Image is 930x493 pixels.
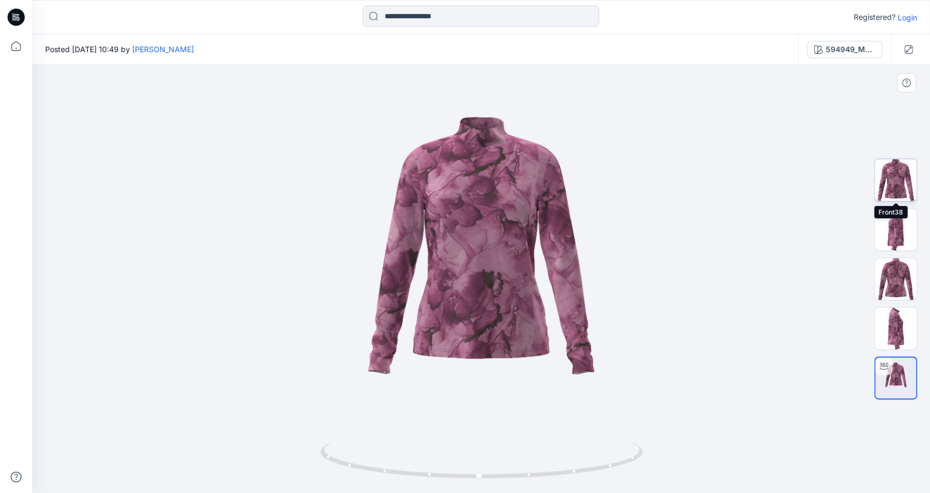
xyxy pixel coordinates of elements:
[875,258,917,300] img: Back 38
[875,308,917,349] img: Right 38
[898,12,917,23] p: Login
[854,11,896,24] p: Registered?
[807,41,882,58] button: 594949_Mallow-Dark Blue-Printed
[875,209,917,251] img: Left 38
[875,358,916,398] img: Turntable 38
[826,44,875,55] div: 594949_Mallow-Dark Blue-Printed
[45,44,194,55] span: Posted [DATE] 10:49 by
[875,159,917,201] img: Front38
[132,45,194,54] a: [PERSON_NAME]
